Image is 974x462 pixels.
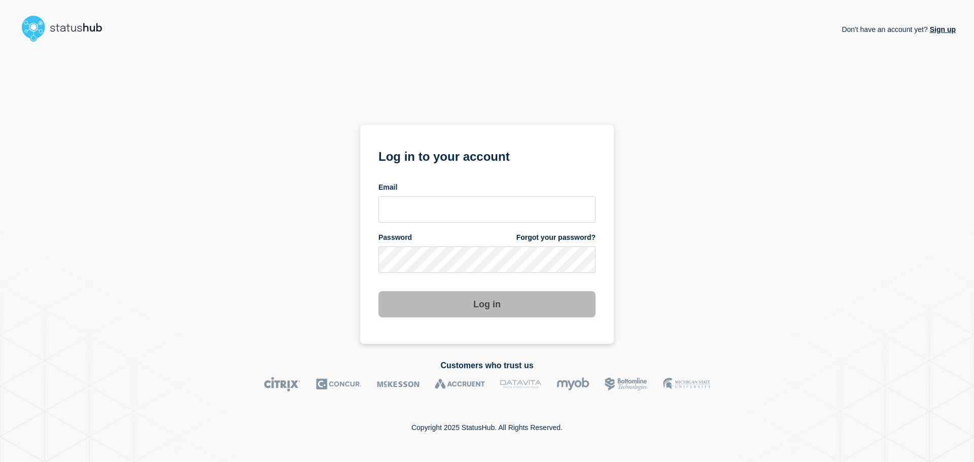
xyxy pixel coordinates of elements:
[435,377,485,392] img: Accruent logo
[378,233,412,242] span: Password
[264,377,301,392] img: Citrix logo
[411,423,563,432] p: Copyright 2025 StatusHub. All Rights Reserved.
[556,377,589,392] img: myob logo
[605,377,648,392] img: Bottomline logo
[663,377,710,392] img: MSU logo
[18,12,115,45] img: StatusHub logo
[842,17,956,42] p: Don't have an account yet?
[377,377,420,392] img: McKesson logo
[378,291,596,317] button: Log in
[928,25,956,33] a: Sign up
[516,233,596,242] a: Forgot your password?
[378,196,596,223] input: email input
[378,183,397,192] span: Email
[378,246,596,273] input: password input
[500,377,541,392] img: DataVita logo
[18,361,956,370] h2: Customers who trust us
[378,146,596,165] h1: Log in to your account
[316,377,362,392] img: Concur logo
